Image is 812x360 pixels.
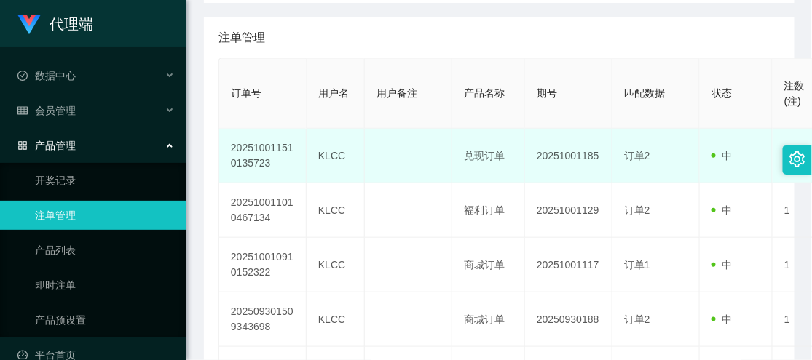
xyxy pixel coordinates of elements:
td: 商城订单 [452,292,525,347]
a: 即时注单 [35,271,175,300]
td: 商城订单 [452,238,525,292]
td: 兑现订单 [452,129,525,183]
td: 202510011510135723 [219,129,307,183]
span: 订单2 [624,313,650,325]
td: 202509301509343698 [219,292,307,347]
i: 图标: check-circle-o [17,71,28,81]
td: 20251001129 [525,183,612,238]
span: 中 [712,204,732,216]
td: 20251001185 [525,129,612,183]
td: KLCC [307,129,365,183]
span: 中 [712,150,732,161]
a: 产品列表 [35,236,175,265]
span: 用户备注 [377,87,417,99]
td: 202510010910152322 [219,238,307,292]
span: 订单1 [624,259,650,271]
td: KLCC [307,292,365,347]
td: 20250930188 [525,292,612,347]
span: 用户名 [318,87,349,99]
span: 匹配数据 [624,87,665,99]
a: 开奖记录 [35,166,175,195]
a: 产品预设置 [35,305,175,335]
span: 订单号 [231,87,261,99]
span: 会员管理 [17,105,76,116]
span: 期号 [537,87,557,99]
a: 代理端 [17,17,93,29]
span: 订单2 [624,204,650,216]
td: KLCC [307,238,365,292]
img: logo.9652507e.png [17,15,41,35]
i: 图标: setting [789,151,805,167]
span: 注数(注) [784,80,805,107]
i: 图标: appstore-o [17,140,28,151]
td: 福利订单 [452,183,525,238]
span: 产品管理 [17,140,76,151]
td: 202510011010467134 [219,183,307,238]
span: 中 [712,313,732,325]
a: 注单管理 [35,201,175,230]
td: KLCC [307,183,365,238]
span: 数据中心 [17,70,76,81]
td: 20251001117 [525,238,612,292]
i: 图标: table [17,105,28,116]
span: 中 [712,259,732,271]
span: 产品名称 [464,87,505,99]
span: 状态 [712,87,732,99]
span: 订单2 [624,150,650,161]
span: 注单管理 [218,29,265,47]
h1: 代理端 [50,1,93,47]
